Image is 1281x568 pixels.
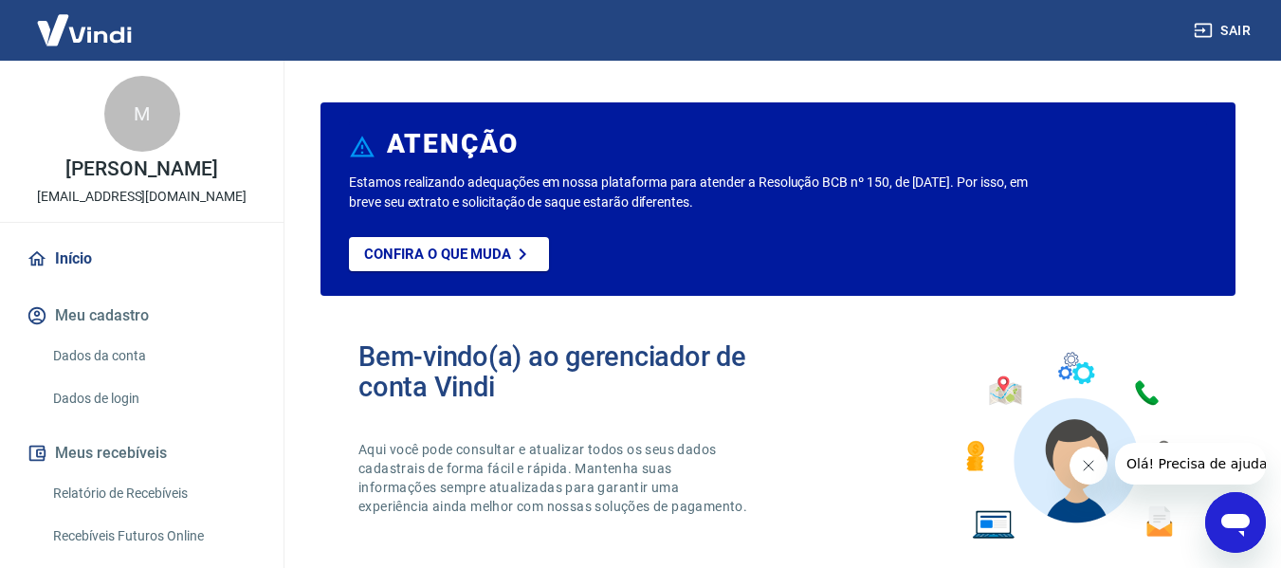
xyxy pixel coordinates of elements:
img: Imagem de um avatar masculino com diversos icones exemplificando as funcionalidades do gerenciado... [949,341,1198,551]
img: Vindi [23,1,146,59]
iframe: Fechar mensagem [1070,447,1107,485]
p: Aqui você pode consultar e atualizar todos os seus dados cadastrais de forma fácil e rápida. Mant... [358,440,751,516]
iframe: Mensagem da empresa [1115,443,1266,485]
h2: Bem-vindo(a) ao gerenciador de conta Vindi [358,341,778,402]
button: Meus recebíveis [23,432,261,474]
iframe: Botão para abrir a janela de mensagens [1205,492,1266,553]
div: M [104,76,180,152]
a: Início [23,238,261,280]
p: Confira o que muda [364,246,511,263]
a: Relatório de Recebíveis [46,474,261,513]
button: Sair [1190,13,1258,48]
a: Recebíveis Futuros Online [46,517,261,556]
a: Dados da conta [46,337,261,376]
a: Dados de login [46,379,261,418]
p: [EMAIL_ADDRESS][DOMAIN_NAME] [37,187,247,207]
span: Olá! Precisa de ajuda? [11,13,159,28]
button: Meu cadastro [23,295,261,337]
p: Estamos realizando adequações em nossa plataforma para atender a Resolução BCB nº 150, de [DATE].... [349,173,1035,212]
h6: ATENÇÃO [387,135,519,154]
a: Confira o que muda [349,237,549,271]
p: [PERSON_NAME] [65,159,217,179]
